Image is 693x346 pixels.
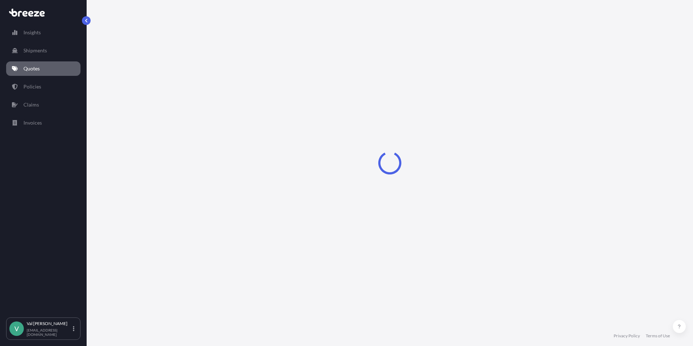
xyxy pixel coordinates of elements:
a: Claims [6,98,80,112]
a: Terms of Use [646,333,670,339]
p: Val [PERSON_NAME] [27,321,71,326]
a: Quotes [6,61,80,76]
p: Policies [23,83,41,90]
p: Insights [23,29,41,36]
a: Privacy Policy [614,333,640,339]
p: Shipments [23,47,47,54]
p: Invoices [23,119,42,126]
a: Insights [6,25,80,40]
span: V [14,325,19,332]
a: Invoices [6,116,80,130]
a: Policies [6,79,80,94]
a: Shipments [6,43,80,58]
p: Claims [23,101,39,108]
p: Quotes [23,65,40,72]
p: [EMAIL_ADDRESS][DOMAIN_NAME] [27,328,71,337]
